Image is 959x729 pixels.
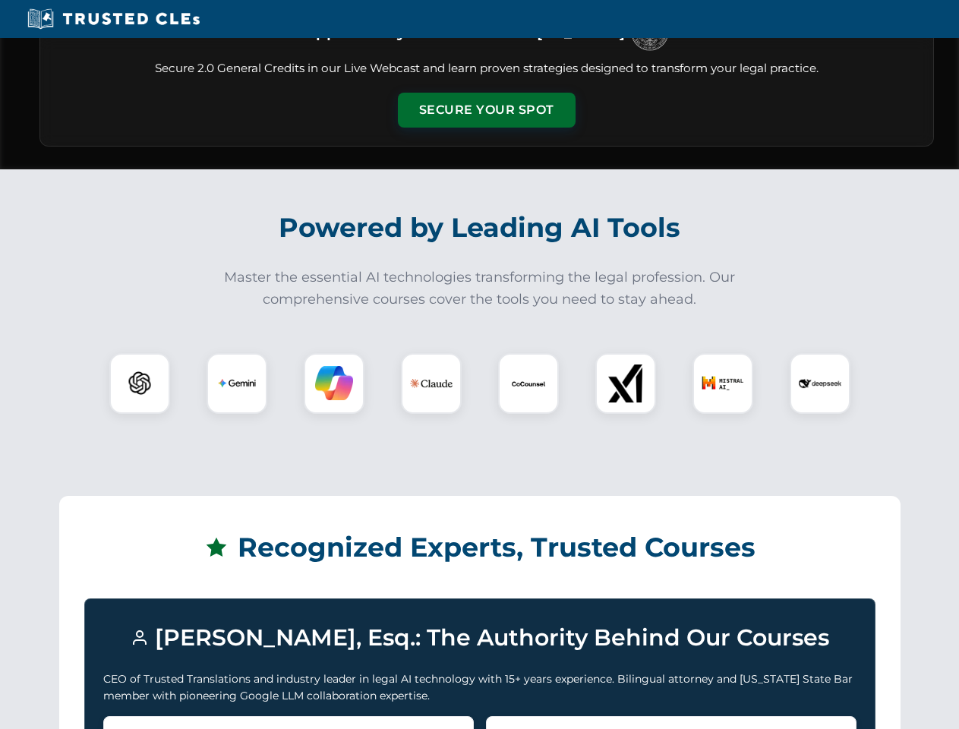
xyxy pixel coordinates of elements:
[118,361,162,406] img: ChatGPT Logo
[595,353,656,414] div: xAI
[790,353,850,414] div: DeepSeek
[214,267,746,311] p: Master the essential AI technologies transforming the legal profession. Our comprehensive courses...
[607,364,645,402] img: xAI Logo
[304,353,364,414] div: Copilot
[59,201,901,254] h2: Powered by Leading AI Tools
[84,521,875,574] h2: Recognized Experts, Trusted Courses
[315,364,353,402] img: Copilot Logo
[498,353,559,414] div: CoCounsel
[207,353,267,414] div: Gemini
[398,93,576,128] button: Secure Your Spot
[103,617,856,658] h3: [PERSON_NAME], Esq.: The Authority Behind Our Courses
[103,671,856,705] p: CEO of Trusted Translations and industry leader in legal AI technology with 15+ years experience....
[218,364,256,402] img: Gemini Logo
[702,362,744,405] img: Mistral AI Logo
[692,353,753,414] div: Mistral AI
[410,362,453,405] img: Claude Logo
[23,8,204,30] img: Trusted CLEs
[509,364,547,402] img: CoCounsel Logo
[109,353,170,414] div: ChatGPT
[401,353,462,414] div: Claude
[799,362,841,405] img: DeepSeek Logo
[58,60,915,77] p: Secure 2.0 General Credits in our Live Webcast and learn proven strategies designed to transform ...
